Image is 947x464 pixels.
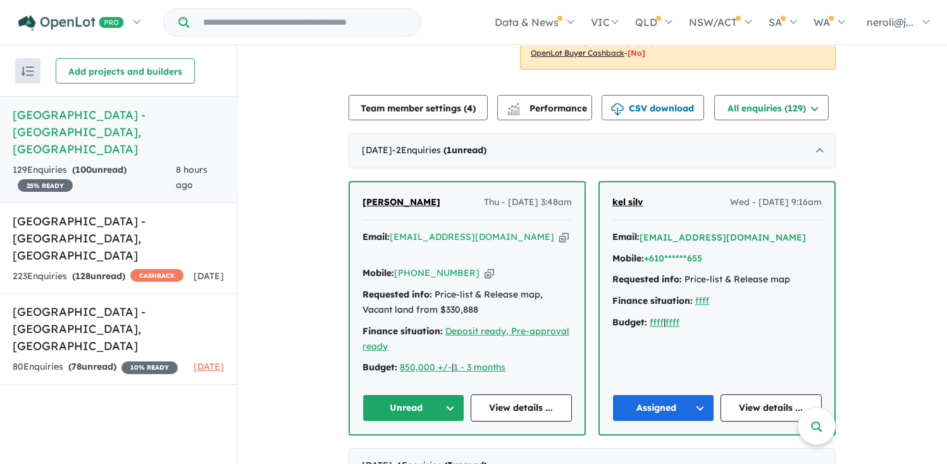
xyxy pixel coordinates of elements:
input: Try estate name, suburb, builder or developer [192,9,418,36]
img: Openlot PRO Logo White [18,15,124,31]
span: 100 [75,164,92,175]
a: 850,000 +/- [400,361,452,373]
a: ffff [695,295,709,306]
a: kel silv [612,195,643,210]
a: 1 - 3 months [454,361,505,373]
a: Deposit ready, Pre-approval ready [362,325,569,352]
strong: ( unread) [72,270,125,282]
strong: Finance situation: [612,295,693,306]
button: All enquiries (129) [714,95,829,120]
span: - 2 Enquir ies [392,144,486,156]
span: neroli@j... [867,16,913,28]
button: Performance [497,95,592,120]
span: Thu - [DATE] 3:48am [484,195,572,210]
span: 4 [467,103,473,114]
button: Copy [559,230,569,244]
a: [PHONE_NUMBER] [394,267,480,279]
strong: Budget: [362,361,397,373]
span: CASHBACK [130,269,183,282]
a: ffff [665,317,679,328]
span: Wed - [DATE] 9:16am [730,195,822,210]
strong: ( unread) [72,164,127,175]
img: download icon [611,103,624,116]
img: sort.svg [22,66,34,76]
div: 80 Enquir ies [13,360,178,375]
span: 25 % READY [18,179,73,192]
span: [DATE] [194,270,224,282]
div: | [612,315,822,330]
span: 1 [447,144,452,156]
strong: Email: [362,231,390,242]
span: 10 % READY [121,361,178,374]
span: [DATE] [194,361,224,372]
div: 129 Enquir ies [13,163,176,193]
h5: [GEOGRAPHIC_DATA] - [GEOGRAPHIC_DATA] , [GEOGRAPHIC_DATA] [13,303,224,354]
span: 8 hours ago [176,164,207,191]
a: ffff [650,317,664,328]
a: View details ... [471,394,573,422]
div: Price-list & Release map [612,272,822,287]
div: [DATE] [349,133,836,168]
img: line-chart.svg [508,103,519,110]
button: Team member settings (4) [349,95,488,120]
span: kel silv [612,196,643,208]
a: View details ... [721,394,822,422]
span: 78 [71,361,82,372]
button: CSV download [602,95,704,120]
strong: Requested info: [612,273,682,285]
u: OpenLot Buyer Cashback [531,48,624,58]
button: Add projects and builders [56,58,195,84]
strong: ( unread) [68,361,116,372]
button: Assigned [612,394,714,422]
strong: ( unread) [443,144,486,156]
strong: Finance situation: [362,325,443,337]
span: 128 [75,270,90,282]
a: [EMAIL_ADDRESS][DOMAIN_NAME] [390,231,554,242]
h5: [GEOGRAPHIC_DATA] - [GEOGRAPHIC_DATA] , [GEOGRAPHIC_DATA] [13,213,224,264]
strong: Mobile: [362,267,394,279]
strong: Requested info: [362,289,432,300]
img: bar-chart.svg [507,107,520,115]
button: Unread [362,394,464,422]
strong: Email: [612,231,640,242]
span: [PERSON_NAME] [362,196,440,208]
button: Copy [485,266,494,280]
strong: Mobile: [612,253,644,264]
strong: Budget: [612,317,647,328]
span: Performance [509,103,587,114]
div: 223 Enquir ies [13,269,183,284]
h5: [GEOGRAPHIC_DATA] - [GEOGRAPHIC_DATA] , [GEOGRAPHIC_DATA] [13,106,224,158]
button: [EMAIL_ADDRESS][DOMAIN_NAME] [640,231,806,244]
div: | [362,360,572,375]
div: Price-list & Release map, Vacant land from $330,888 [362,287,572,318]
span: [No] [628,48,645,58]
a: [PERSON_NAME] [362,195,440,210]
